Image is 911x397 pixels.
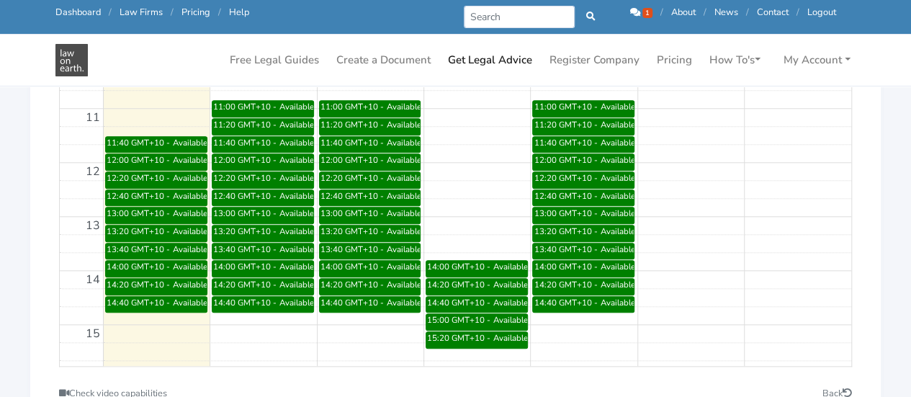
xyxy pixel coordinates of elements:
[426,313,528,331] a: Available
[757,6,789,19] a: Contact
[173,279,207,290] div: Available
[778,46,856,74] a: My Account
[387,297,421,308] div: Available
[426,296,528,313] a: Available
[600,137,634,148] div: Available
[105,260,207,277] a: Available
[171,6,174,19] span: /
[426,331,528,349] a: Available
[212,118,314,135] a: Available
[464,6,575,28] input: Search
[319,225,421,242] a: Available
[319,207,421,224] a: Available
[224,46,325,74] a: Free Legal Guides
[651,46,698,74] a: Pricing
[218,6,221,19] span: /
[212,278,314,295] a: Available
[600,244,634,255] div: Available
[493,332,528,344] div: Available
[600,297,634,308] div: Available
[387,208,421,219] div: Available
[173,190,207,202] div: Available
[279,297,314,308] div: Available
[319,296,421,313] a: Available
[279,208,314,219] div: Available
[105,243,207,260] a: Available
[279,279,314,290] div: Available
[387,172,421,184] div: Available
[120,6,163,19] a: Law Firms
[212,171,314,189] a: Available
[532,225,634,242] a: Available
[212,296,314,313] a: Available
[532,118,634,135] a: Available
[212,225,314,242] a: Available
[493,314,528,326] div: Available
[714,6,738,19] a: News
[212,136,314,153] a: Available
[532,296,634,313] a: Available
[319,171,421,189] a: Available
[387,190,421,202] div: Available
[426,260,528,277] a: Available
[600,101,634,112] div: Available
[600,172,634,184] div: Available
[387,137,421,148] div: Available
[105,278,207,295] a: Available
[532,136,634,153] a: Available
[212,153,314,171] a: Available
[387,101,421,112] div: Available
[600,119,634,130] div: Available
[105,225,207,242] a: Available
[279,172,314,184] div: Available
[600,190,634,202] div: Available
[600,208,634,219] div: Available
[173,137,207,148] div: Available
[212,260,314,277] a: Available
[173,154,207,166] div: Available
[493,297,528,308] div: Available
[532,189,634,207] a: Available
[387,226,421,237] div: Available
[319,243,421,260] a: Available
[319,260,421,277] a: Available
[212,189,314,207] a: Available
[660,6,663,19] span: /
[105,171,207,189] a: Available
[671,6,696,19] a: About
[387,261,421,272] div: Available
[109,6,112,19] span: /
[105,136,207,153] a: Available
[173,226,207,237] div: Available
[532,243,634,260] a: Available
[279,137,314,148] div: Available
[600,226,634,237] div: Available
[331,46,436,74] a: Create a Document
[807,6,836,19] a: Logout
[173,172,207,184] div: Available
[86,218,100,233] span: 13
[86,110,100,125] span: 11
[86,326,100,342] span: 15
[279,119,314,130] div: Available
[704,46,766,74] a: How To's
[387,244,421,255] div: Available
[173,297,207,308] div: Available
[279,101,314,112] div: Available
[105,296,207,313] a: Available
[319,189,421,207] a: Available
[387,279,421,290] div: Available
[105,207,207,224] a: Available
[212,207,314,224] a: Available
[493,279,528,290] div: Available
[279,154,314,166] div: Available
[532,153,634,171] a: Available
[173,208,207,219] div: Available
[279,261,314,272] div: Available
[544,46,645,74] a: Register Company
[442,46,538,74] a: Get Legal Advice
[279,226,314,237] div: Available
[600,279,634,290] div: Available
[173,244,207,255] div: Available
[173,261,207,272] div: Available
